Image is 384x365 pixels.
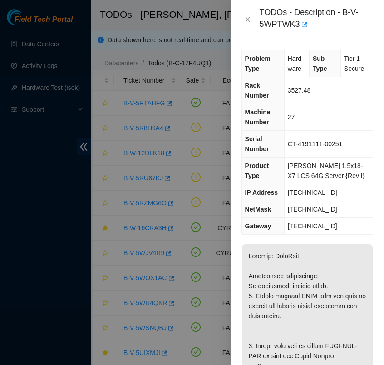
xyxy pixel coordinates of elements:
span: IP Address [245,189,278,196]
span: Serial Number [245,135,269,153]
span: 27 [288,113,295,121]
span: close [244,16,251,23]
span: [TECHNICAL_ID] [288,222,337,230]
span: Sub Type [313,55,327,72]
span: Tier 1 - Secure [344,55,364,72]
span: CT-4191111-00251 [288,140,343,148]
span: Machine Number [245,109,271,126]
span: [PERSON_NAME] 1.5x18-X7 LCS 64G Server {Rev I} [288,162,365,179]
span: 3527.48 [288,87,311,94]
span: Problem Type [245,55,271,72]
span: NetMask [245,206,271,213]
span: Rack Number [245,82,269,99]
button: Close [241,15,254,24]
span: Product Type [245,162,269,179]
span: [TECHNICAL_ID] [288,189,337,196]
div: TODOs - Description - B-V-5WPTWK3 [260,7,373,32]
span: [TECHNICAL_ID] [288,206,337,213]
span: Gateway [245,222,271,230]
span: Hardware [288,55,301,72]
